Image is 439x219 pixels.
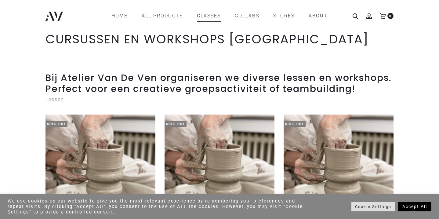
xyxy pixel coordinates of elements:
span: Sold Out [284,121,306,127]
a: STORES [273,11,295,21]
a: 0 [380,13,386,19]
a: Home [111,11,128,21]
a: COLLABS [235,11,259,21]
a: Cookie Settings [351,202,395,211]
a: CLASSES [197,11,221,21]
div: We use cookies on our website to give you the most relevant experience by remembering your prefer... [8,198,304,215]
a: All products [142,11,183,21]
span: Sold Out [45,121,67,127]
h2: Bij Atelier Van De Ven organiseren we diverse lessen en workshops. Perfect voor een creatieve gro... [45,72,394,94]
p: Lessen [45,94,394,105]
span: Sold Out [165,121,187,127]
span: 0 [387,13,394,19]
a: ABOUT [309,11,328,21]
h1: CURSUSSEN EN WORKSHOPS [GEOGRAPHIC_DATA] [45,32,394,46]
a: Accept All [398,202,431,211]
